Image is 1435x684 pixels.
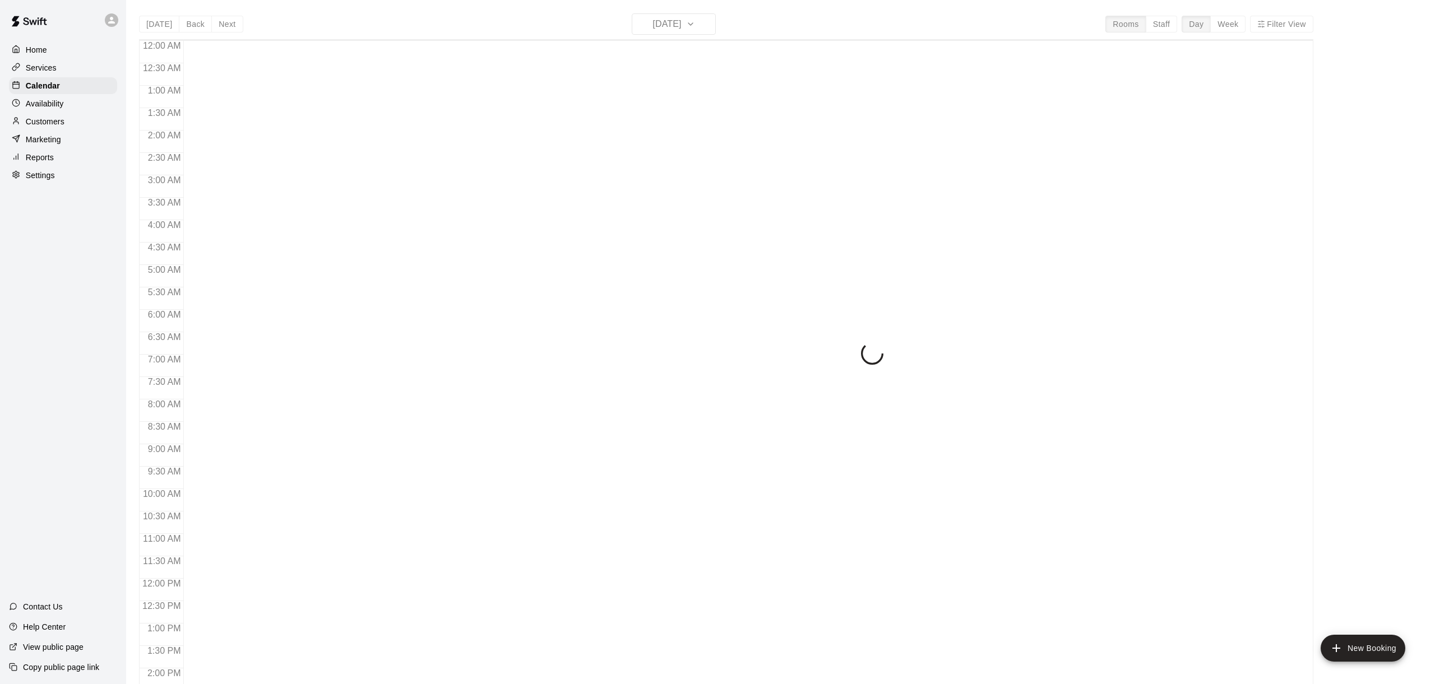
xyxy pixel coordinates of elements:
p: Marketing [26,134,61,145]
span: 12:00 PM [140,579,183,588]
p: Copy public page link [23,662,99,673]
a: Home [9,41,117,58]
p: Services [26,62,57,73]
span: 8:00 AM [145,399,184,409]
span: 3:00 AM [145,175,184,185]
span: 5:30 AM [145,287,184,297]
a: Settings [9,167,117,184]
a: Availability [9,95,117,112]
span: 11:00 AM [140,534,184,543]
span: 2:00 AM [145,131,184,140]
span: 1:30 AM [145,108,184,118]
a: Calendar [9,77,117,94]
span: 5:00 AM [145,265,184,274]
span: 11:30 AM [140,556,184,566]
span: 7:30 AM [145,377,184,387]
span: 1:30 PM [145,646,184,655]
p: View public page [23,641,84,653]
span: 9:00 AM [145,444,184,454]
a: Services [9,59,117,76]
span: 12:30 PM [140,601,183,611]
span: 1:00 PM [145,623,184,633]
span: 6:30 AM [145,332,184,342]
span: 4:30 AM [145,243,184,252]
a: Marketing [9,131,117,148]
p: Calendar [26,80,60,91]
span: 2:30 AM [145,153,184,162]
span: 8:30 AM [145,422,184,431]
p: Customers [26,116,64,127]
p: Help Center [23,621,66,632]
span: 10:30 AM [140,511,184,521]
p: Contact Us [23,601,63,612]
span: 9:30 AM [145,467,184,476]
a: Reports [9,149,117,166]
span: 7:00 AM [145,355,184,364]
span: 6:00 AM [145,310,184,319]
p: Availability [26,98,64,109]
span: 4:00 AM [145,220,184,230]
span: 2:00 PM [145,668,184,678]
a: Customers [9,113,117,130]
span: 12:30 AM [140,63,184,73]
span: 1:00 AM [145,86,184,95]
span: 3:30 AM [145,198,184,207]
p: Settings [26,170,55,181]
p: Reports [26,152,54,163]
span: 12:00 AM [140,41,184,50]
span: 10:00 AM [140,489,184,499]
button: add [1321,635,1405,662]
p: Home [26,44,47,55]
